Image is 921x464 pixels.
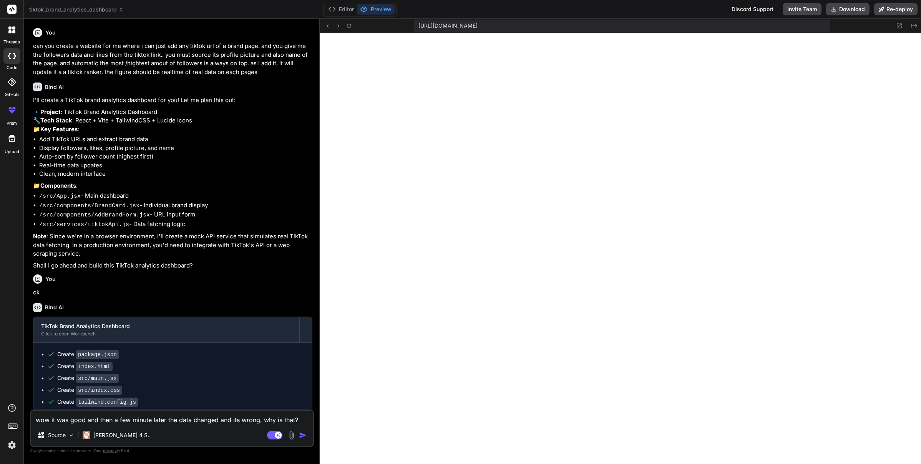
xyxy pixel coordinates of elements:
[76,386,122,395] code: src/index.css
[40,182,76,189] strong: Components
[39,212,150,218] code: /src/components/AddBrandForm.jsx
[57,362,113,370] div: Create
[83,431,90,439] img: Claude 4 Sonnet
[33,182,312,190] p: 📁 :
[68,432,75,439] img: Pick Models
[76,398,138,407] code: tailwind.config.js
[39,221,129,228] code: /src/services/tiktokApi.js
[31,411,313,424] textarea: wow it was good and then a few minute later the data changed and its wrong, why is that?
[48,431,66,439] p: Source
[29,6,124,13] span: tiktok_brand_analytics_dashboard
[33,108,312,134] p: 🔹 : TikTok Brand Analytics Dashboard 🔧 : React + Vite + TailwindCSS + Lucide Icons 📁 :
[40,125,78,133] strong: Key Features
[5,439,18,452] img: settings
[45,304,64,311] h6: Bind AI
[39,203,139,209] code: /src/components/BrandCard.jsx
[33,317,299,342] button: TikTok Brand Analytics DashboardClick to open Workbench
[45,29,56,36] h6: You
[39,144,312,153] li: Display followers, likes, profile picture, and name
[320,33,921,464] iframe: Preview
[418,22,478,30] span: [URL][DOMAIN_NAME]
[57,386,122,394] div: Create
[39,161,312,170] li: Real-time data updates
[299,431,307,439] img: icon
[39,152,312,161] li: Auto-sort by follower count (highest first)
[93,431,151,439] p: [PERSON_NAME] 4 S..
[33,261,312,270] p: Shall I go ahead and build this TikTok analytics dashboard?
[287,431,296,440] img: attachment
[826,3,870,15] button: Download
[33,288,312,297] p: ok
[45,83,64,91] h6: Bind AI
[76,374,119,383] code: src/main.jsx
[33,42,312,76] p: can you create a website for me where i can just add any tiktok url of a brand page. and you give...
[76,350,119,359] code: package.json
[33,96,312,105] p: I'll create a TikTok brand analytics dashboard for you! Let me plan this out:
[357,4,395,15] button: Preview
[39,201,312,211] li: - Individual brand display
[33,232,312,258] p: : Since we're in a browser environment, I'll create a mock API service that simulates real TikTok...
[57,350,119,358] div: Create
[5,149,19,155] label: Upload
[39,193,81,200] code: /src/App.jsx
[57,398,138,406] div: Create
[45,275,56,283] h6: You
[39,135,312,144] li: Add TikTok URLs and extract brand data
[5,91,19,98] label: GitHub
[30,447,314,454] p: Always double-check its answers. Your in Bind
[325,4,357,15] button: Editor
[7,64,17,71] label: code
[3,39,20,45] label: threads
[41,322,292,330] div: TikTok Brand Analytics Dashboard
[40,108,61,116] strong: Project
[783,3,821,15] button: Invite Team
[103,448,117,453] span: privacy
[76,362,113,371] code: index.html
[40,117,72,124] strong: Tech Stack
[39,170,312,178] li: Clean, modern interface
[39,220,312,230] li: - Data fetching logic
[39,192,312,201] li: - Main dashboard
[727,3,778,15] div: Discord Support
[39,210,312,220] li: - URL input form
[57,374,119,382] div: Create
[874,3,918,15] button: Re-deploy
[33,233,46,240] strong: Note
[41,331,292,337] div: Click to open Workbench
[7,120,17,127] label: prem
